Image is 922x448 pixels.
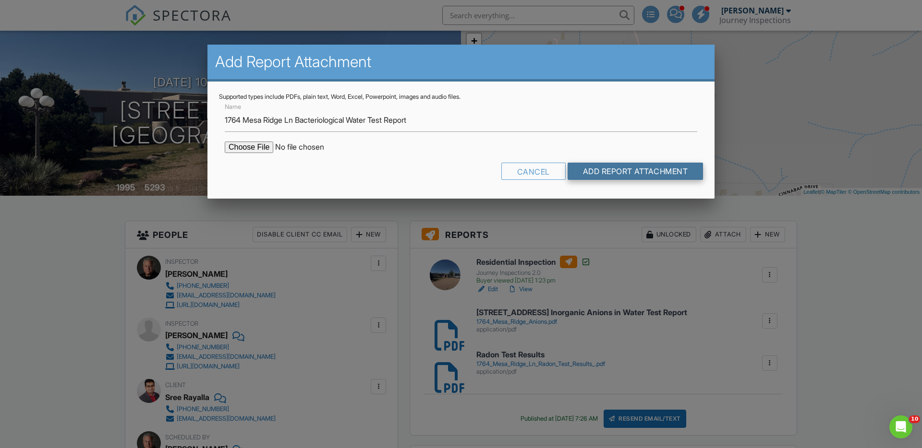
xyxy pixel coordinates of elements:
label: Name [225,103,241,111]
h2: Add Report Attachment [215,52,707,71]
input: Add Report Attachment [568,163,704,180]
iframe: Intercom live chat [889,415,912,438]
div: Cancel [501,163,566,180]
div: Supported types include PDFs, plain text, Word, Excel, Powerpoint, images and audio files. [219,93,703,101]
span: 10 [909,415,920,423]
